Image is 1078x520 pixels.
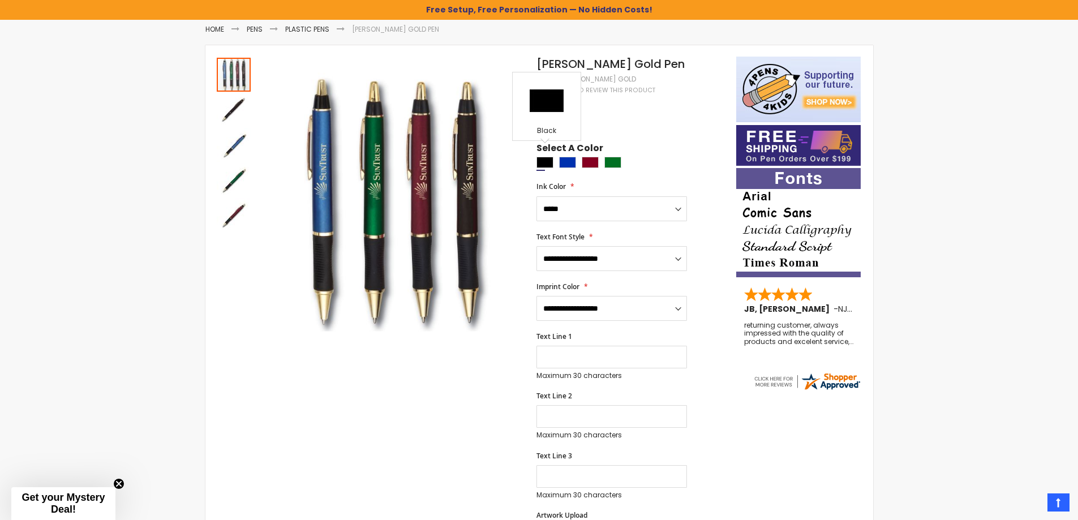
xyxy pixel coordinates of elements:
[217,128,251,162] img: Barton Gold Pen
[263,73,522,332] img: Barton Gold Pen
[838,303,852,315] span: NJ
[736,168,861,277] img: font-personalization-examples
[582,157,599,168] div: Burgundy
[536,182,566,191] span: Ink Color
[217,162,252,197] div: Barton Gold Pen
[562,75,636,84] div: [PERSON_NAME] Gold
[113,478,124,489] button: Close teaser
[744,303,834,315] span: JB, [PERSON_NAME]
[834,303,932,315] span: - ,
[536,491,687,500] p: Maximum 30 characters
[536,157,553,168] div: Black
[736,125,861,166] img: Free shipping on orders over $199
[536,451,572,461] span: Text Line 3
[753,371,861,392] img: 4pens.com widget logo
[352,25,439,34] li: [PERSON_NAME] Gold Pen
[536,56,685,72] span: [PERSON_NAME] Gold Pen
[536,391,572,401] span: Text Line 2
[536,431,687,440] p: Maximum 30 characters
[604,157,621,168] div: Green
[559,157,576,168] div: Blue
[744,321,854,346] div: returning customer, always impressed with the quality of products and excelent service, will retu...
[217,57,252,92] div: Barton Gold Pen
[736,57,861,122] img: 4pens 4 kids
[217,93,251,127] img: Barton Gold Pen
[205,24,224,34] a: Home
[217,127,252,162] div: Barton Gold Pen
[536,142,603,157] span: Select A Color
[247,24,263,34] a: Pens
[22,492,105,515] span: Get your Mystery Deal!
[516,126,578,137] div: Black
[536,232,585,242] span: Text Font Style
[217,92,252,127] div: Barton Gold Pen
[536,86,655,94] a: Be the first to review this product
[217,198,251,232] img: Barton Gold Pen
[536,282,579,291] span: Imprint Color
[1047,493,1070,512] a: Top
[536,510,587,520] span: Artwork Upload
[536,332,572,341] span: Text Line 1
[285,24,329,34] a: Plastic Pens
[217,197,251,232] div: Barton Gold Pen
[217,163,251,197] img: Barton Gold Pen
[753,384,861,394] a: 4pens.com certificate URL
[536,371,687,380] p: Maximum 30 characters
[11,487,115,520] div: Get your Mystery Deal!Close teaser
